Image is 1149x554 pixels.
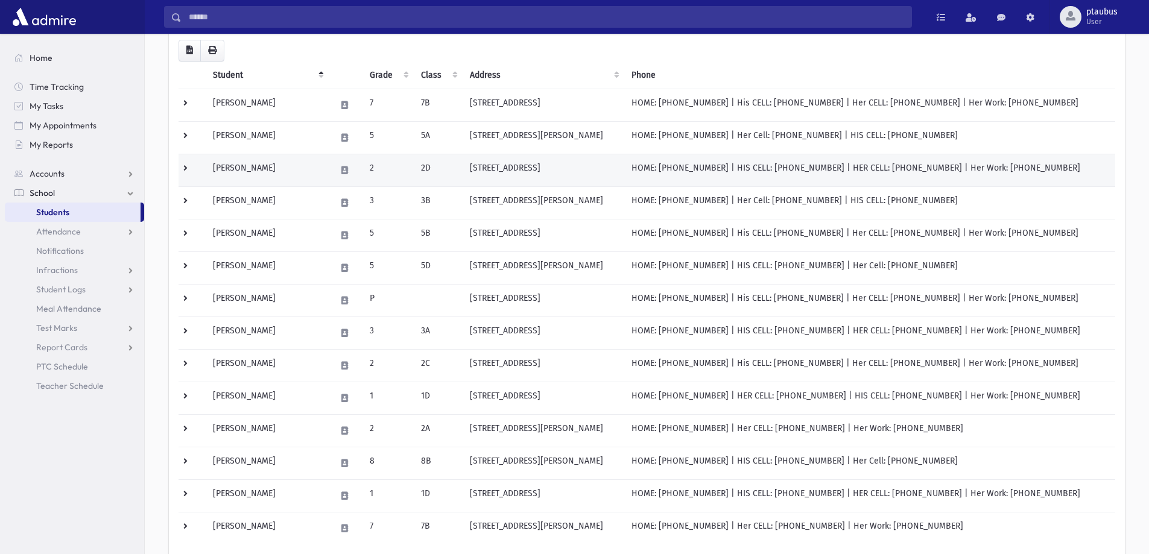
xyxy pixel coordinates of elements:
td: 5 [362,121,414,154]
td: [STREET_ADDRESS] [463,479,624,512]
th: Student: activate to sort column descending [206,61,329,89]
td: [PERSON_NAME] [206,219,329,251]
td: HOME: [PHONE_NUMBER] | His CELL: [PHONE_NUMBER] | Her CELL: [PHONE_NUMBER] | Her Work: [PHONE_NUM... [624,89,1115,121]
td: 5 [362,251,414,284]
td: [STREET_ADDRESS] [463,284,624,316]
td: [STREET_ADDRESS] [463,89,624,121]
a: Meal Attendance [5,299,144,318]
a: PTC Schedule [5,357,144,376]
td: [PERSON_NAME] [206,382,329,414]
a: Report Cards [5,338,144,357]
td: HOME: [PHONE_NUMBER] | HIS CELL: [PHONE_NUMBER] | HER CELL: [PHONE_NUMBER] | Her Work: [PHONE_NUM... [624,154,1115,186]
td: HOME: [PHONE_NUMBER] | HIS CELL: [PHONE_NUMBER] | HER CELL: [PHONE_NUMBER] | Her Work: [PHONE_NUM... [624,479,1115,512]
td: HOME: [PHONE_NUMBER] | Her Cell: [PHONE_NUMBER] | HIS CELL: [PHONE_NUMBER] [624,186,1115,219]
td: 7 [362,89,414,121]
a: Student Logs [5,280,144,299]
td: [PERSON_NAME] [206,89,329,121]
td: 5 [362,219,414,251]
span: Report Cards [36,342,87,353]
td: HOME: [PHONE_NUMBER] | HIS CELL: [PHONE_NUMBER] | HER CELL: [PHONE_NUMBER] | Her Work: [PHONE_NUM... [624,316,1115,349]
th: Grade: activate to sort column ascending [362,61,414,89]
a: Students [5,203,141,222]
td: HOME: [PHONE_NUMBER] | HIS CELL: [PHONE_NUMBER] | Her Cell: [PHONE_NUMBER] [624,447,1115,479]
span: Home [30,52,52,63]
td: [STREET_ADDRESS][PERSON_NAME] [463,447,624,479]
a: My Tasks [5,96,144,116]
a: Teacher Schedule [5,376,144,395]
td: [PERSON_NAME] [206,447,329,479]
td: [STREET_ADDRESS][PERSON_NAME] [463,251,624,284]
span: Accounts [30,168,65,179]
td: [PERSON_NAME] [206,186,329,219]
span: Time Tracking [30,81,84,92]
td: HOME: [PHONE_NUMBER] | Her Cell: [PHONE_NUMBER] | HIS CELL: [PHONE_NUMBER] [624,121,1115,154]
td: HOME: [PHONE_NUMBER] | HIS CELL: [PHONE_NUMBER] | Her Cell: [PHONE_NUMBER] [624,251,1115,284]
td: 1D [414,382,463,414]
td: [STREET_ADDRESS][PERSON_NAME] [463,512,624,544]
td: 7B [414,89,463,121]
td: 8B [414,447,463,479]
td: HOME: [PHONE_NUMBER] | His CELL: [PHONE_NUMBER] | Her CELL: [PHONE_NUMBER] | Her Work: [PHONE_NUM... [624,219,1115,251]
td: [STREET_ADDRESS] [463,382,624,414]
span: Test Marks [36,323,77,333]
td: [PERSON_NAME] [206,414,329,447]
a: My Reports [5,135,144,154]
td: HOME: [PHONE_NUMBER] | Her CELL: [PHONE_NUMBER] | Her Work: [PHONE_NUMBER] [624,512,1115,544]
td: [STREET_ADDRESS] [463,154,624,186]
td: HOME: [PHONE_NUMBER] | His CELL: [PHONE_NUMBER] | Her CELL: [PHONE_NUMBER] | Her Work: [PHONE_NUM... [624,349,1115,382]
td: 5A [414,121,463,154]
a: School [5,183,144,203]
td: [STREET_ADDRESS][PERSON_NAME] [463,121,624,154]
span: School [30,187,55,198]
td: 3B [414,186,463,219]
td: 7 [362,512,414,544]
span: Notifications [36,245,84,256]
td: 5B [414,219,463,251]
td: [PERSON_NAME] [206,154,329,186]
button: CSV [179,40,201,61]
td: [STREET_ADDRESS][PERSON_NAME] [463,186,624,219]
td: 1 [362,479,414,512]
td: HOME: [PHONE_NUMBER] | His CELL: [PHONE_NUMBER] | Her CELL: [PHONE_NUMBER] | Her Work: [PHONE_NUM... [624,284,1115,316]
td: [PERSON_NAME] [206,316,329,349]
button: Print [200,40,224,61]
a: Home [5,48,144,68]
span: Students [36,207,69,218]
td: 2 [362,154,414,186]
a: Notifications [5,241,144,260]
td: [STREET_ADDRESS] [463,349,624,382]
td: 2A [414,414,463,447]
td: [PERSON_NAME] [206,251,329,284]
span: Teacher Schedule [36,380,104,391]
span: My Tasks [30,101,63,112]
td: [STREET_ADDRESS] [463,219,624,251]
span: ptaubus [1086,7,1118,17]
a: Test Marks [5,318,144,338]
td: 2D [414,154,463,186]
a: Infractions [5,260,144,280]
td: 1 [362,382,414,414]
th: Class: activate to sort column ascending [414,61,463,89]
span: Student Logs [36,284,86,295]
a: Attendance [5,222,144,241]
td: [STREET_ADDRESS] [463,316,624,349]
td: [PERSON_NAME] [206,121,329,154]
td: [PERSON_NAME] [206,512,329,544]
span: My Reports [30,139,73,150]
td: 3A [414,316,463,349]
td: 5D [414,251,463,284]
th: Phone [624,61,1115,89]
td: HOME: [PHONE_NUMBER] | Her CELL: [PHONE_NUMBER] | Her Work: [PHONE_NUMBER] [624,414,1115,447]
a: Time Tracking [5,77,144,96]
td: [PERSON_NAME] [206,284,329,316]
td: 2 [362,414,414,447]
td: [STREET_ADDRESS][PERSON_NAME] [463,414,624,447]
td: 1D [414,479,463,512]
td: 3 [362,186,414,219]
img: AdmirePro [10,5,79,29]
td: 2C [414,349,463,382]
td: HOME: [PHONE_NUMBER] | HER CELL: [PHONE_NUMBER] | HIS CELL: [PHONE_NUMBER] | Her Work: [PHONE_NUM... [624,382,1115,414]
th: Address: activate to sort column ascending [463,61,624,89]
td: [PERSON_NAME] [206,479,329,512]
span: My Appointments [30,120,97,131]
